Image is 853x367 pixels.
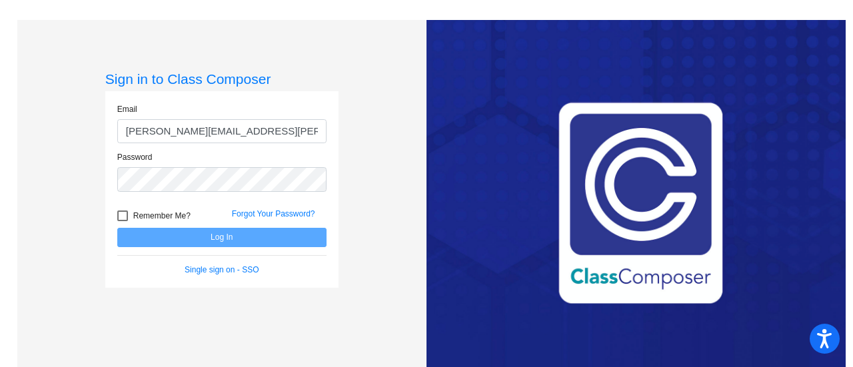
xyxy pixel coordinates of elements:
[117,103,137,115] label: Email
[133,208,191,224] span: Remember Me?
[117,228,327,247] button: Log In
[232,209,315,218] a: Forgot Your Password?
[105,71,339,87] h3: Sign in to Class Composer
[117,151,153,163] label: Password
[185,265,259,274] a: Single sign on - SSO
